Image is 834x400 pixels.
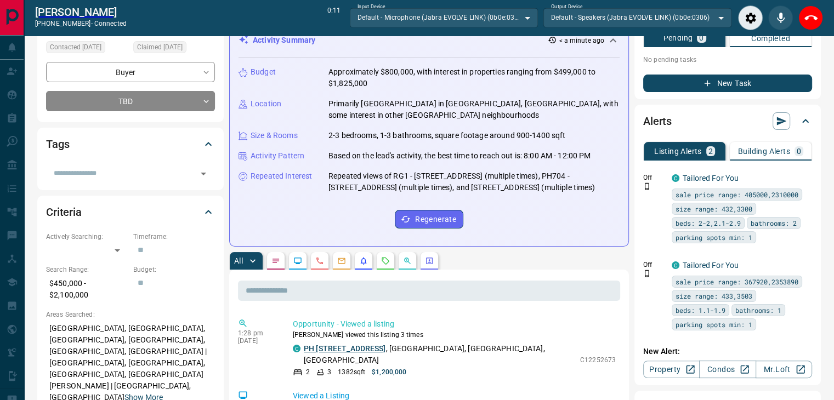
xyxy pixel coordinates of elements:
[643,75,812,92] button: New Task
[751,35,790,42] p: Completed
[395,210,463,228] button: Regenerate
[251,130,298,141] p: Size & Rooms
[735,305,781,316] span: bathrooms: 1
[676,305,725,316] span: beds: 1.1-1.9
[46,265,128,275] p: Search Range:
[133,41,215,56] div: Sat Feb 24 2024
[238,337,276,345] p: [DATE]
[251,170,312,182] p: Repeated Interest
[425,256,434,265] svg: Agent Actions
[672,261,679,269] div: condos.ca
[676,218,741,228] span: beds: 2-2,2.1-2.9
[328,66,620,89] p: Approximately $800,000, with interest in properties ranging from $499,000 to $1,825,000
[46,91,215,111] div: TBD
[676,189,798,200] span: sale price range: 405000,2310000
[797,147,801,155] p: 0
[654,147,702,155] p: Listing Alerts
[738,147,790,155] p: Building Alerts
[293,256,302,265] svg: Lead Browsing Activity
[133,265,215,275] p: Budget:
[35,19,127,28] p: [PHONE_NUMBER] -
[137,42,183,53] span: Claimed [DATE]
[293,330,616,340] p: [PERSON_NAME] viewed this listing 3 times
[372,367,406,377] p: $1,200,000
[196,166,211,181] button: Open
[643,182,651,190] svg: Push Notification Only
[676,232,752,243] span: parking spots min: 1
[676,319,752,330] span: parking spots min: 1
[663,34,693,42] p: Pending
[271,256,280,265] svg: Notes
[133,232,215,242] p: Timeframe:
[306,367,310,377] p: 2
[768,5,793,30] div: Mute
[699,361,756,378] a: Condos
[683,174,739,182] a: Tailored For You
[46,135,69,153] h2: Tags
[253,35,315,46] p: Activity Summary
[46,199,215,225] div: Criteria
[35,5,127,19] a: [PERSON_NAME]
[46,275,128,304] p: $450,000 - $2,100,000
[46,131,215,157] div: Tags
[543,8,731,27] div: Default - Speakers (Jabra EVOLVE LINK) (0b0e:0306)
[327,367,331,377] p: 3
[338,367,365,377] p: 1382 sqft
[358,3,385,10] label: Input Device
[50,42,101,53] span: Contacted [DATE]
[798,5,823,30] div: End Call
[315,256,324,265] svg: Calls
[304,344,386,353] a: PH [STREET_ADDRESS]
[643,361,700,378] a: Property
[239,30,620,50] div: Activity Summary< a minute ago
[381,256,390,265] svg: Requests
[643,346,812,357] p: New Alert:
[738,5,763,30] div: Audio Settings
[676,203,752,214] span: size range: 432,3300
[683,261,739,270] a: Tailored For You
[304,343,575,366] p: , [GEOGRAPHIC_DATA], [GEOGRAPHIC_DATA], [GEOGRAPHIC_DATA]
[708,147,713,155] p: 2
[672,174,679,182] div: condos.ca
[676,276,798,287] span: sale price range: 367920,2353890
[643,112,672,130] h2: Alerts
[251,66,276,78] p: Budget
[337,256,346,265] svg: Emails
[551,3,582,10] label: Output Device
[699,34,703,42] p: 0
[403,256,412,265] svg: Opportunities
[751,218,797,228] span: bathrooms: 2
[756,361,812,378] a: Mr.Loft
[251,150,304,162] p: Activity Pattern
[293,318,616,330] p: Opportunity - Viewed a listing
[676,290,752,301] span: size range: 433,3503
[328,150,591,162] p: Based on the lead's activity, the best time to reach out is: 8:00 AM - 12:00 PM
[359,256,368,265] svg: Listing Alerts
[94,20,127,27] span: connected
[46,62,215,82] div: Buyer
[238,329,276,337] p: 1:28 pm
[234,257,243,265] p: All
[559,36,604,45] p: < a minute ago
[643,173,665,182] p: Off
[350,8,538,27] div: Default - Microphone (Jabra EVOLVE LINK) (0b0e:0306)
[328,170,620,193] p: Repeated views of RG1 - [STREET_ADDRESS] (multiple times), PH704 - [STREET_ADDRESS] (multiple tim...
[46,310,215,319] p: Areas Searched:
[328,130,565,141] p: 2-3 bedrooms, 1-3 bathrooms, square footage around 900-1400 sqft
[580,355,616,365] p: C12252673
[327,5,341,30] p: 0:11
[46,41,128,56] div: Tue Apr 08 2025
[46,203,82,221] h2: Criteria
[643,270,651,277] svg: Push Notification Only
[643,260,665,270] p: Off
[251,98,281,110] p: Location
[328,98,620,121] p: Primarily [GEOGRAPHIC_DATA] in [GEOGRAPHIC_DATA], [GEOGRAPHIC_DATA], with some interest in other ...
[293,345,300,352] div: condos.ca
[643,52,812,68] p: No pending tasks
[46,232,128,242] p: Actively Searching:
[643,108,812,134] div: Alerts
